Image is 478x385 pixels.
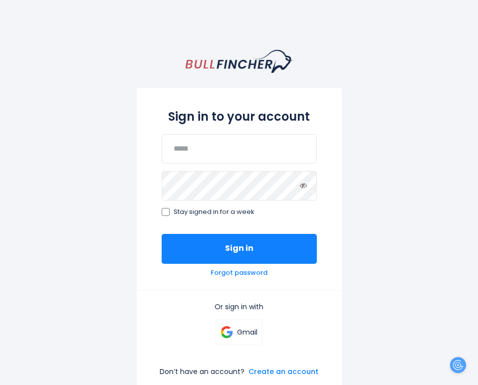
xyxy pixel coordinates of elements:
[237,328,257,337] p: Gmail
[174,208,254,216] span: Stay signed in for a week
[216,319,262,345] a: Gmail
[162,110,317,124] h2: Sign in to your account
[211,269,267,277] a: Forgot password
[186,50,293,73] a: homepage
[162,302,317,311] p: Or sign in with
[162,208,170,216] input: Stay signed in for a week
[162,234,317,264] button: Sign in
[248,367,318,376] a: Create an account
[160,367,244,376] p: Don’t have an account?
